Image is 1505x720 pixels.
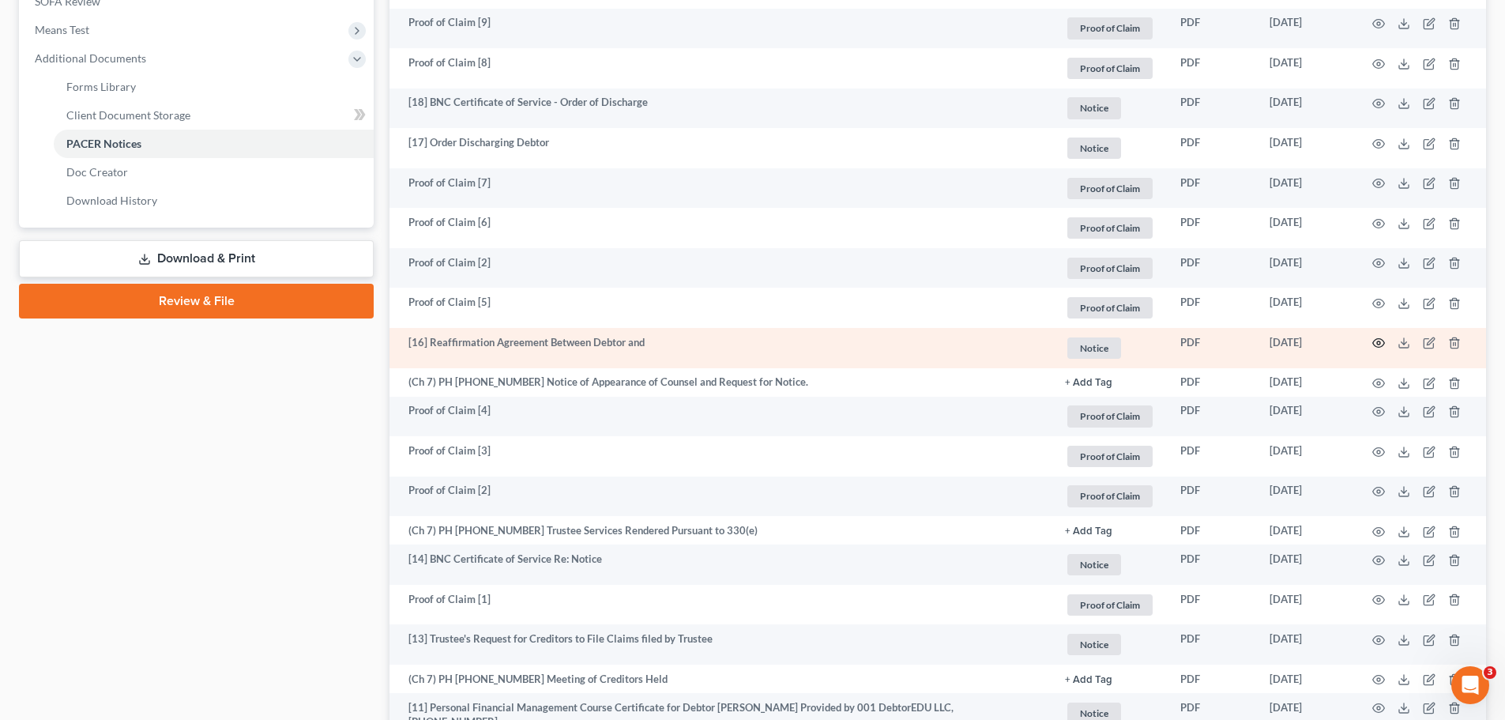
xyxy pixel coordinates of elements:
[1168,624,1257,665] td: PDF
[1257,48,1353,89] td: [DATE]
[66,108,190,122] span: Client Document Storage
[389,248,1052,288] td: Proof of Claim [2]
[1065,675,1112,685] button: + Add Tag
[1067,297,1153,319] span: Proof of Claim
[1257,516,1353,545] td: [DATE]
[389,208,1052,248] td: Proof of Claim [6]
[1168,288,1257,328] td: PDF
[1168,9,1257,49] td: PDF
[389,128,1052,168] td: [17] Order Discharging Debtor
[66,80,136,93] span: Forms Library
[1168,665,1257,693] td: PDF
[1168,328,1257,368] td: PDF
[389,328,1052,368] td: [16] Reaffirmation Agreement Between Debtor and
[1257,665,1353,693] td: [DATE]
[1257,288,1353,328] td: [DATE]
[1065,255,1155,281] a: Proof of Claim
[1168,436,1257,477] td: PDF
[1067,217,1153,239] span: Proof of Claim
[1257,477,1353,517] td: [DATE]
[1065,631,1155,658] a: Notice
[1065,526,1112,537] button: + Add Tag
[1168,208,1257,248] td: PDF
[54,187,374,215] a: Download History
[389,168,1052,209] td: Proof of Claim [7]
[389,48,1052,89] td: Proof of Claim [8]
[389,397,1052,437] td: Proof of Claim [4]
[389,477,1052,517] td: Proof of Claim [2]
[1257,328,1353,368] td: [DATE]
[389,368,1052,397] td: (Ch 7) PH [PHONE_NUMBER] Notice of Appearance of Counsel and Request for Notice.
[1065,15,1155,41] a: Proof of Claim
[389,9,1052,49] td: Proof of Claim [9]
[389,665,1052,693] td: (Ch 7) PH [PHONE_NUMBER] Meeting of Creditors Held
[1451,666,1489,704] iframe: Intercom live chat
[1168,89,1257,129] td: PDF
[54,130,374,158] a: PACER Notices
[1257,248,1353,288] td: [DATE]
[66,165,128,179] span: Doc Creator
[1065,378,1112,388] button: + Add Tag
[1065,175,1155,202] a: Proof of Claim
[1065,552,1155,578] a: Notice
[1257,624,1353,665] td: [DATE]
[54,101,374,130] a: Client Document Storage
[1067,58,1153,79] span: Proof of Claim
[66,137,141,150] span: PACER Notices
[1257,397,1353,437] td: [DATE]
[66,194,157,207] span: Download History
[54,158,374,187] a: Doc Creator
[1168,48,1257,89] td: PDF
[1168,168,1257,209] td: PDF
[1257,545,1353,585] td: [DATE]
[19,284,374,319] a: Review & File
[1067,405,1153,427] span: Proof of Claim
[1257,436,1353,477] td: [DATE]
[1067,594,1153,616] span: Proof of Claim
[1257,128,1353,168] td: [DATE]
[1067,138,1121,159] span: Notice
[1257,89,1353,129] td: [DATE]
[1065,523,1155,538] a: + Add Tag
[1168,397,1257,437] td: PDF
[389,516,1052,545] td: (Ch 7) PH [PHONE_NUMBER] Trustee Services Rendered Pursuant to 330(e)
[35,23,89,36] span: Means Test
[1168,477,1257,517] td: PDF
[1065,375,1155,390] a: + Add Tag
[1065,95,1155,121] a: Notice
[1168,545,1257,585] td: PDF
[1065,483,1155,509] a: Proof of Claim
[1067,634,1121,655] span: Notice
[1065,443,1155,469] a: Proof of Claim
[1168,585,1257,625] td: PDF
[1065,672,1155,687] a: + Add Tag
[389,624,1052,665] td: [13] Trustee's Request for Creditors to File Claims filed by Trustee
[1168,516,1257,545] td: PDF
[1257,585,1353,625] td: [DATE]
[1065,295,1155,321] a: Proof of Claim
[1067,485,1153,507] span: Proof of Claim
[1067,97,1121,119] span: Notice
[35,51,146,65] span: Additional Documents
[1257,208,1353,248] td: [DATE]
[1484,666,1496,679] span: 3
[1067,17,1153,39] span: Proof of Claim
[1067,178,1153,199] span: Proof of Claim
[1065,55,1155,81] a: Proof of Claim
[1168,128,1257,168] td: PDF
[1168,248,1257,288] td: PDF
[1065,403,1155,429] a: Proof of Claim
[1067,258,1153,279] span: Proof of Claim
[1067,446,1153,467] span: Proof of Claim
[389,288,1052,328] td: Proof of Claim [5]
[1067,554,1121,575] span: Notice
[1257,168,1353,209] td: [DATE]
[389,89,1052,129] td: [18] BNC Certificate of Service - Order of Discharge
[1065,592,1155,618] a: Proof of Claim
[1067,337,1121,359] span: Notice
[1065,135,1155,161] a: Notice
[1065,335,1155,361] a: Notice
[389,436,1052,477] td: Proof of Claim [3]
[1168,368,1257,397] td: PDF
[389,545,1052,585] td: [14] BNC Certificate of Service Re: Notice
